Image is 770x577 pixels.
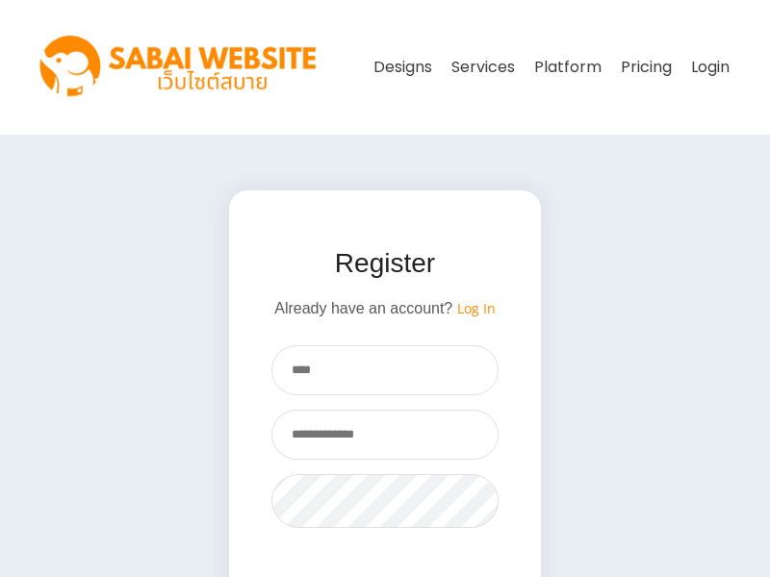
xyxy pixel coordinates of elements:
[31,14,327,120] img: SabaiWebsite
[525,49,611,86] a: Platform
[364,49,442,86] a: Designs
[271,250,499,277] h2: Register
[681,49,739,86] a: Login
[274,300,452,316] span: Already have an account?
[611,49,681,86] a: Pricing
[442,49,525,86] a: Services
[457,299,496,317] a: Log In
